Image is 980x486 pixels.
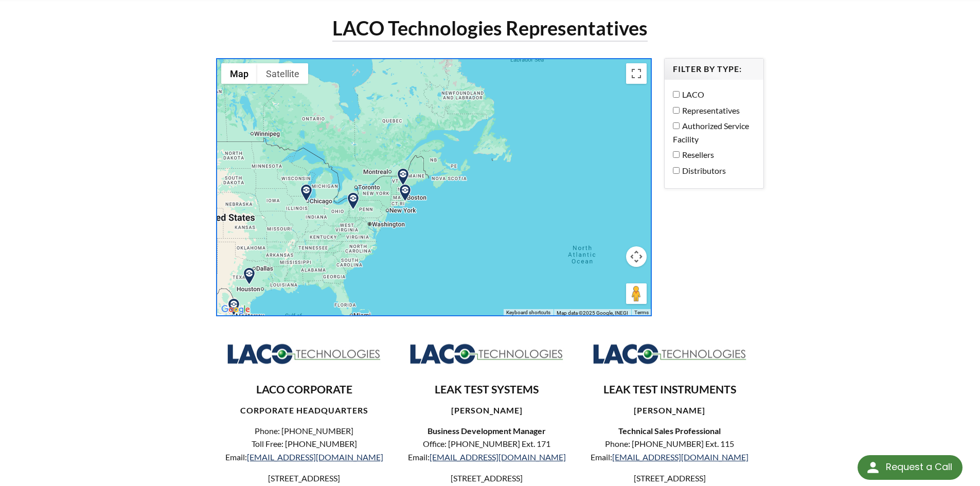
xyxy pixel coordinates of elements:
[634,405,705,415] strong: [PERSON_NAME]
[673,148,750,161] label: Resellers
[409,343,564,365] img: Logo_LACO-TECH_hi-res.jpg
[240,405,368,415] strong: CORPORATE HEADQUARTERS
[626,246,647,267] button: Map camera controls
[224,424,384,464] p: Phone: [PHONE_NUMBER] Toll Free: [PHONE_NUMBER] Email:
[673,151,680,158] input: Resellers
[673,167,680,174] input: Distributors
[590,437,750,463] p: Phone: [PHONE_NUMBER] Ext. 115 Email:
[886,455,952,479] div: Request a Call
[590,472,750,485] p: [STREET_ADDRESS]
[612,452,749,462] a: [EMAIL_ADDRESS][DOMAIN_NAME]
[593,343,747,365] img: Logo_LACO-TECH_hi-res.jpg
[673,88,750,101] label: LACO
[407,472,567,485] p: [STREET_ADDRESS]
[590,383,750,397] h3: LEAK TEST INSTRUMENTS
[224,383,384,397] h3: LACO CORPORATE
[427,426,546,436] strong: Business Development Manager
[626,63,647,84] button: Toggle fullscreen view
[407,437,567,463] p: Office: [PHONE_NUMBER] Ext. 171 Email:
[407,383,567,397] h3: LEAK TEST SYSTEMS
[451,405,523,415] strong: [PERSON_NAME]
[219,303,253,316] a: Open this area in Google Maps (opens a new window)
[332,15,648,42] h1: LACO Technologies Representatives
[673,104,750,117] label: Representatives
[557,310,628,316] span: Map data ©2025 Google, INEGI
[673,91,680,98] input: LACO
[257,63,308,84] button: Show satellite imagery
[430,452,566,462] a: [EMAIL_ADDRESS][DOMAIN_NAME]
[227,343,381,365] img: Logo_LACO-TECH_hi-res.jpg
[673,64,755,75] h4: Filter by Type:
[858,455,963,480] div: Request a Call
[634,310,649,315] a: Terms (opens in new tab)
[673,107,680,114] input: Representatives
[506,309,550,316] button: Keyboard shortcuts
[673,119,750,146] label: Authorized Service Facility
[673,122,680,129] input: Authorized Service Facility
[247,452,383,462] a: [EMAIL_ADDRESS][DOMAIN_NAME]
[865,459,881,476] img: round button
[219,303,253,316] img: Google
[626,283,647,304] button: Drag Pegman onto the map to open Street View
[673,164,750,177] label: Distributors
[618,426,721,436] strong: Technical Sales Professional
[221,63,257,84] button: Show street map
[224,472,384,485] p: [STREET_ADDRESS]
